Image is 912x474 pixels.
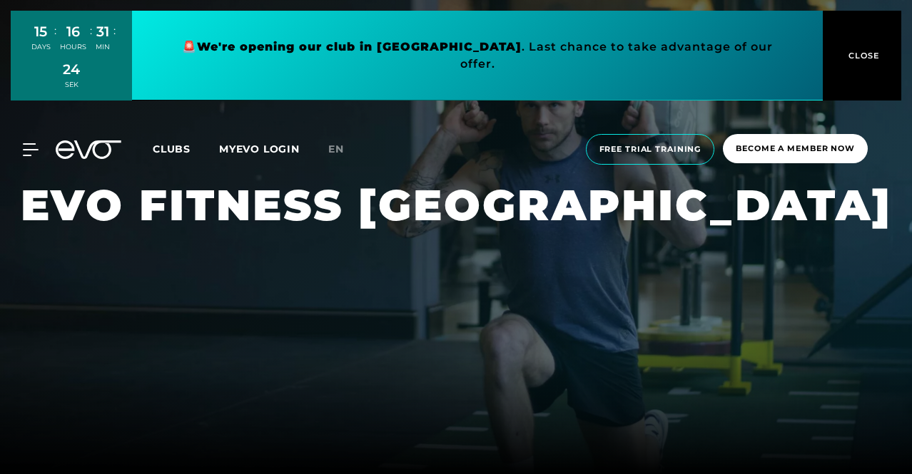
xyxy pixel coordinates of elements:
[31,43,51,51] font: DAYS
[96,23,109,40] font: 31
[96,43,110,51] font: MIN
[328,143,344,155] font: en
[736,143,855,153] font: Become a member now
[328,141,361,158] a: en
[848,51,880,61] font: CLOSE
[582,134,719,165] a: Free trial training
[65,81,78,88] font: SEK
[66,23,80,40] font: 16
[219,143,300,155] a: MYEVO LOGIN
[113,24,116,37] font: :
[21,179,892,231] font: EVO FITNESS [GEOGRAPHIC_DATA]
[90,24,92,37] font: :
[153,143,191,155] font: Clubs
[719,134,872,165] a: Become a member now
[60,43,86,51] font: HOURS
[54,24,56,37] font: :
[63,61,80,78] font: 24
[599,144,701,154] font: Free trial training
[34,23,47,40] font: 15
[823,11,901,101] button: CLOSE
[153,142,219,155] a: Clubs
